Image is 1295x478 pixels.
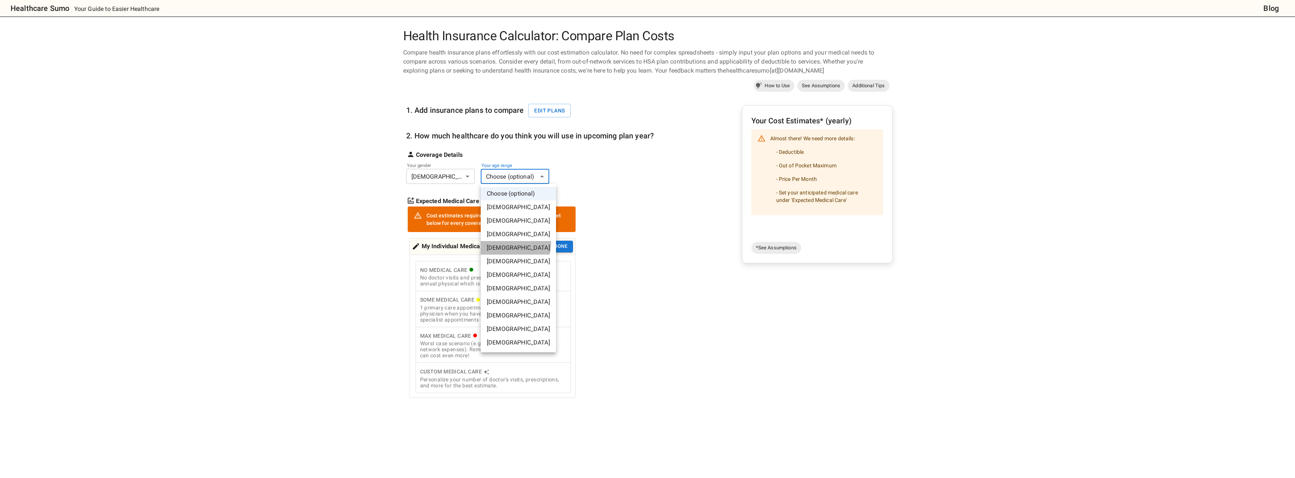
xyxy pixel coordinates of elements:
[481,322,556,336] li: [DEMOGRAPHIC_DATA]
[481,241,556,255] li: [DEMOGRAPHIC_DATA]
[481,214,556,228] li: [DEMOGRAPHIC_DATA]
[481,255,556,268] li: [DEMOGRAPHIC_DATA]
[481,282,556,295] li: [DEMOGRAPHIC_DATA]
[481,200,556,214] li: [DEMOGRAPHIC_DATA]
[481,309,556,322] li: [DEMOGRAPHIC_DATA]
[481,187,556,200] li: Choose (optional)
[481,268,556,282] li: [DEMOGRAPHIC_DATA]
[481,295,556,309] li: [DEMOGRAPHIC_DATA]
[481,228,556,241] li: [DEMOGRAPHIC_DATA]
[481,336,556,349] li: [DEMOGRAPHIC_DATA]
